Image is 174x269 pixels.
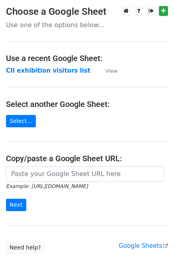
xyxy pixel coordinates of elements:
[6,154,168,163] h4: Copy/paste a Google Sheet URL:
[6,6,168,18] h3: Choose a Google Sheet
[98,67,117,74] a: View
[6,115,36,127] a: Select...
[6,67,90,74] a: CII exhibition visitors list
[6,53,168,63] h4: Use a recent Google Sheet:
[6,166,164,182] input: Paste your Google Sheet URL here
[6,199,26,211] input: Next
[119,242,168,249] a: Google Sheets
[6,183,88,189] small: Example: [URL][DOMAIN_NAME]
[6,241,45,254] a: Need help?
[6,99,168,109] h4: Select another Google Sheet:
[6,21,168,29] p: Use one of the options below...
[106,68,117,74] small: View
